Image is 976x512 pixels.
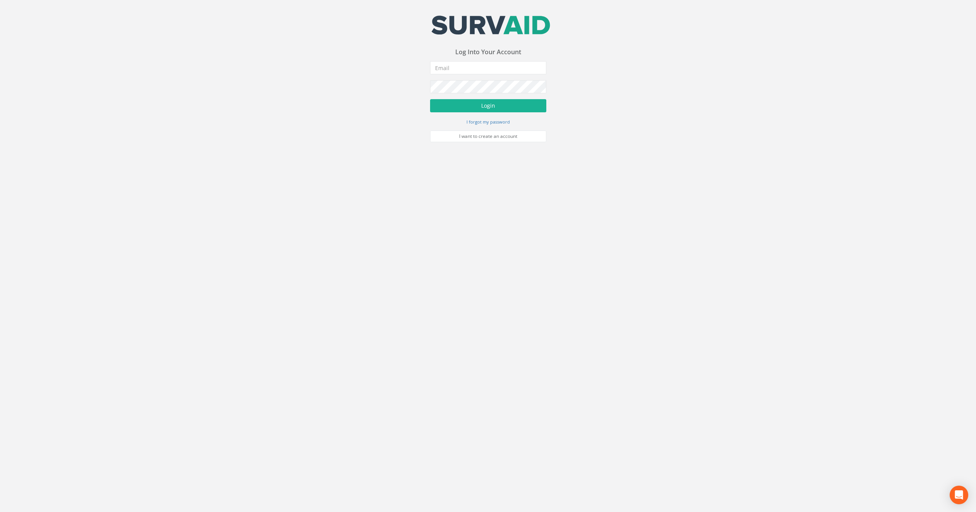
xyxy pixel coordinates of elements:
[430,99,546,112] button: Login
[430,49,546,56] h3: Log Into Your Account
[430,61,546,74] input: Email
[430,131,546,142] a: I want to create an account
[466,119,510,125] small: I forgot my password
[466,118,510,125] a: I forgot my password
[950,486,968,504] div: Open Intercom Messenger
